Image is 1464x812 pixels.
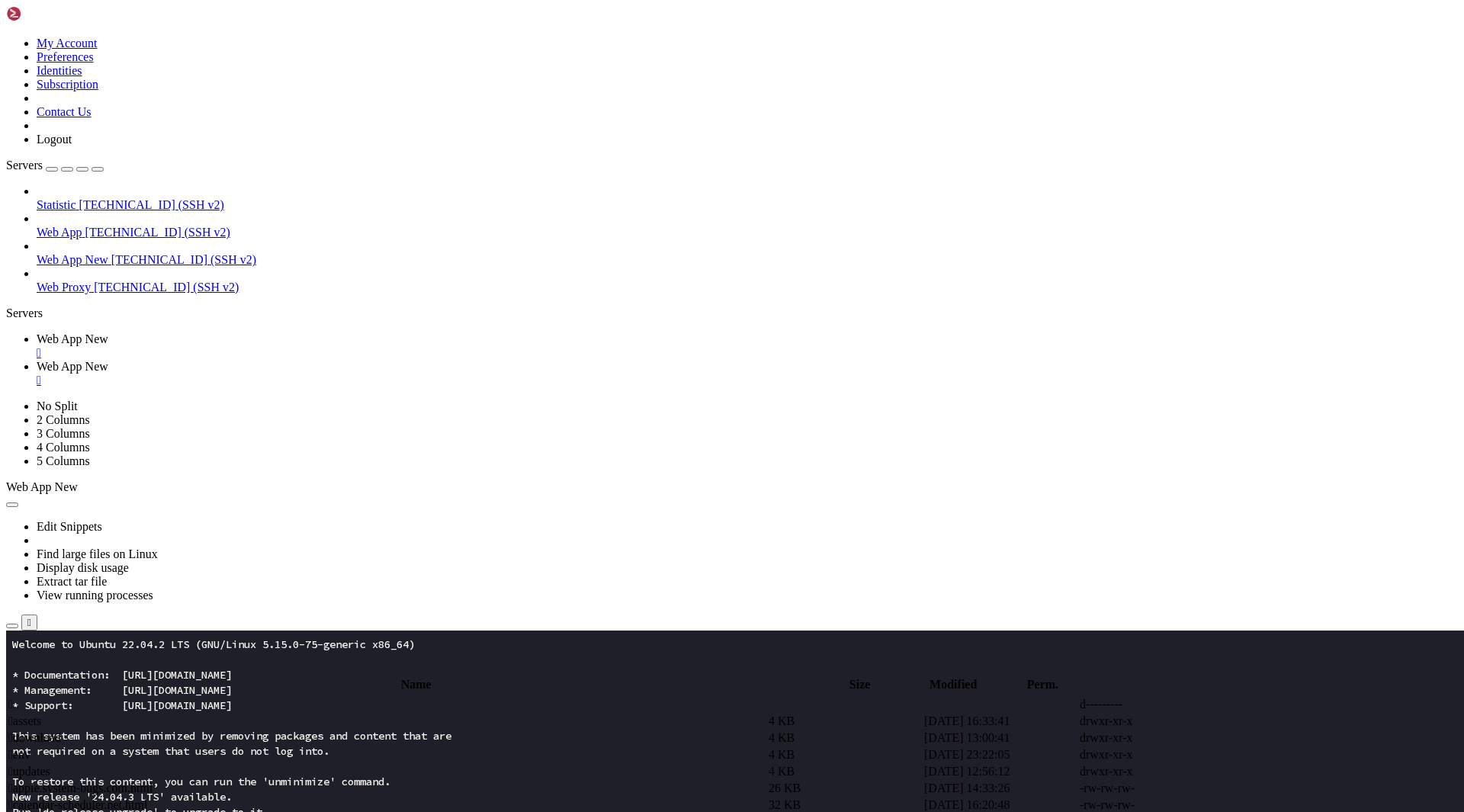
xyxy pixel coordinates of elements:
a:  [37,346,1458,360]
a: Logout [37,133,72,146]
a: Web App New [37,360,1458,387]
span: Web App [37,226,82,239]
a: Web App [TECHNICAL_ID] (SSH v2) [37,226,1458,239]
li: Statistic [TECHNICAL_ID] (SSH v2) [37,185,1458,212]
a: Servers [6,159,104,172]
a: Web Proxy [TECHNICAL_ID] (SSH v2) [37,281,1458,294]
span:  [8,798,13,811]
button:  [21,615,37,631]
x-row: not required on a system that users do not log into. [6,113,1266,128]
img: Shellngn [6,6,94,21]
td: 4 KB [768,714,922,729]
div: (15, 14) [102,220,108,235]
a: 3 Columns [37,427,90,440]
span: [TECHNICAL_ID] (SSH v2) [79,198,224,211]
x-row: root@175198:~# [6,220,1266,235]
td: d--------- [1079,697,1233,712]
span:  [8,782,13,794]
x-row: Run 'do-release-upgrade' to upgrade to it. [6,174,1266,189]
a: Web App New [37,332,1458,360]
x-row: * Support: [URL][DOMAIN_NAME] [6,67,1266,82]
x-row: This system has been minimized by removing packages and content that are [6,98,1266,113]
span: Statistic [37,198,76,211]
th: Perm.: activate to sort column ascending [1013,677,1073,692]
span: apple.system-bugs.com.html [8,782,152,794]
span:  [8,731,13,744]
span: calendar-scheduler.net.html [8,798,147,811]
a: 5 Columns [37,454,90,467]
span: Web Proxy [37,281,91,294]
div:  [27,617,31,628]
li: Web App New [TECHNICAL_ID] (SSH v2) [37,239,1458,267]
td: [DATE] 12:56:12 [923,764,1077,779]
span: Servers [6,159,43,172]
span: [TECHNICAL_ID] (SSH v2) [85,226,230,239]
x-row: Last login: [DATE] from [TECHNICAL_ID] [6,204,1266,220]
td: 4 KB [768,764,922,779]
a: Find large files on Linux [37,547,158,560]
span: Web App New [37,253,108,266]
x-row: Welcome to Ubuntu 22.04.2 LTS (GNU/Linux 5.15.0-75-generic x86_64) [6,6,1266,21]
span:  [8,765,13,778]
td: drwxr-xr-x [1079,764,1233,779]
span: env [8,748,30,761]
td: drwxr-xr-x [1079,730,1233,746]
a: View running processes [37,589,153,602]
td: 4 KB [768,747,922,762]
a: Edit Snippets [37,520,102,533]
a: Statistic [TECHNICAL_ID] (SSH v2) [37,198,1458,212]
a: Display disk usage [37,561,129,574]
span:  [8,714,13,727]
span: Web App New [6,480,78,493]
a: Extract tar file [37,575,107,588]
th: Modified: activate to sort column ascending [895,677,1012,692]
span: .. [8,698,19,711]
a: Identities [37,64,82,77]
td: 26 KB [768,781,922,796]
span: [TECHNICAL_ID] (SSH v2) [111,253,256,266]
span: download [8,731,61,744]
td: 4 KB [768,730,922,746]
td: [DATE] 14:33:26 [923,781,1077,796]
span: Web App New [37,360,108,373]
a: Contact Us [37,105,91,118]
td: drwxr-xr-x [1079,714,1233,729]
td: [DATE] 23:22:05 [923,747,1077,762]
x-row: New release '24.04.3 LTS' available. [6,159,1266,174]
a: Preferences [37,50,94,63]
td: [DATE] 16:33:41 [923,714,1077,729]
a: My Account [37,37,98,50]
li: Web Proxy [TECHNICAL_ID] (SSH v2) [37,267,1458,294]
span: updates [8,765,50,778]
a: 2 Columns [37,413,90,426]
td: [DATE] 13:00:41 [923,730,1077,746]
a: 4 Columns [37,441,90,454]
li: Web App [TECHNICAL_ID] (SSH v2) [37,212,1458,239]
a: Web App New [TECHNICAL_ID] (SSH v2) [37,253,1458,267]
th: Size: activate to sort column ascending [826,677,893,692]
td: -rw-rw-rw- [1079,781,1233,796]
span:  [8,748,13,761]
x-row: * Management: [URL][DOMAIN_NAME] [6,52,1266,67]
x-row: * Documentation: [URL][DOMAIN_NAME] [6,37,1266,52]
th: Name: activate to sort column descending [8,677,824,692]
a:  [37,374,1458,387]
td: drwxr-xr-x [1079,747,1233,762]
span: [TECHNICAL_ID] (SSH v2) [94,281,239,294]
a: No Split [37,400,78,412]
span: Web App New [37,332,108,345]
div: Servers [6,307,1458,320]
a: Subscription [37,78,98,91]
span: assets [8,714,41,727]
x-row: To restore this content, you can run the 'unminimize' command. [6,143,1266,159]
span:  [8,698,13,711]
